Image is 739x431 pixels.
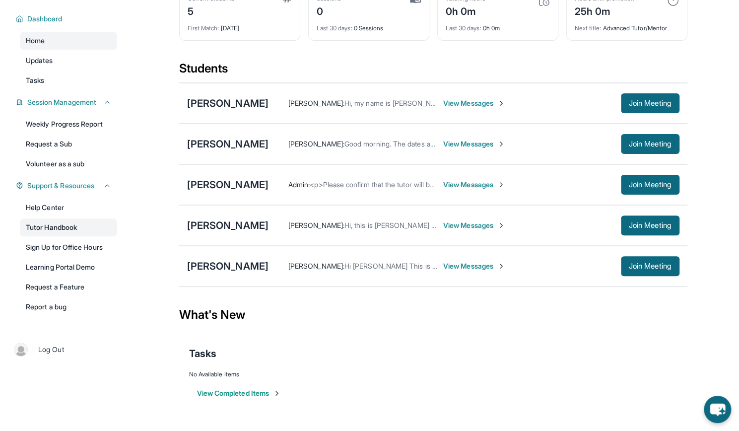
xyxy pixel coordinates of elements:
[575,24,602,32] span: Next title :
[189,370,677,378] div: No Available Items
[187,178,269,192] div: [PERSON_NAME]
[10,339,117,360] a: |Log Out
[575,18,679,32] div: Advanced Tutor/Mentor
[23,181,111,191] button: Support & Resources
[26,56,53,66] span: Updates
[20,135,117,153] a: Request a Sub
[197,388,281,398] button: View Completed Items
[621,256,679,276] button: Join Meeting
[27,97,96,107] span: Session Management
[344,221,579,229] span: Hi, this is [PERSON_NAME] and my daughter's name is [PERSON_NAME] :)
[288,221,344,229] span: [PERSON_NAME] :
[317,2,341,18] div: 0
[20,278,117,296] a: Request a Feature
[20,32,117,50] a: Home
[497,140,505,148] img: Chevron-Right
[38,345,64,355] span: Log Out
[344,140,565,148] span: Good morning. The dates and times work for us. Can we start [DATE]?
[288,99,344,107] span: [PERSON_NAME] :
[621,134,679,154] button: Join Meeting
[23,14,111,24] button: Dashboard
[188,2,235,18] div: 5
[446,18,550,32] div: 0h 0m
[20,72,117,89] a: Tasks
[179,61,687,82] div: Students
[575,2,634,18] div: 25h 0m
[629,263,672,269] span: Join Meeting
[317,24,352,32] span: Last 30 days :
[288,180,310,189] span: Admin :
[443,139,505,149] span: View Messages
[187,137,269,151] div: [PERSON_NAME]
[288,262,344,270] span: [PERSON_NAME] :
[20,218,117,236] a: Tutor Handbook
[621,93,679,113] button: Join Meeting
[497,99,505,107] img: Chevron-Right
[32,344,34,356] span: |
[20,115,117,133] a: Weekly Progress Report
[443,220,505,230] span: View Messages
[443,180,505,190] span: View Messages
[629,100,672,106] span: Join Meeting
[187,259,269,273] div: [PERSON_NAME]
[344,99,557,107] span: Hi, my name is [PERSON_NAME] and I am [PERSON_NAME]'s mom.
[26,75,44,85] span: Tasks
[189,347,216,360] span: Tasks
[20,258,117,276] a: Learning Portal Demo
[443,98,505,108] span: View Messages
[629,182,672,188] span: Join Meeting
[27,181,94,191] span: Support & Resources
[497,181,505,189] img: Chevron-Right
[443,261,505,271] span: View Messages
[20,52,117,70] a: Updates
[187,218,269,232] div: [PERSON_NAME]
[20,199,117,216] a: Help Center
[188,24,219,32] span: First Match :
[14,343,28,357] img: user-img
[317,18,421,32] div: 0 Sessions
[187,96,269,110] div: [PERSON_NAME]
[446,24,481,32] span: Last 30 days :
[629,141,672,147] span: Join Meeting
[27,14,63,24] span: Dashboard
[188,18,292,32] div: [DATE]
[497,221,505,229] img: Chevron-Right
[621,175,679,195] button: Join Meeting
[20,298,117,316] a: Report a bug
[20,155,117,173] a: Volunteer as a sub
[20,238,117,256] a: Sign Up for Office Hours
[288,140,344,148] span: [PERSON_NAME] :
[26,36,45,46] span: Home
[23,97,111,107] button: Session Management
[179,293,687,337] div: What's New
[446,2,485,18] div: 0h 0m
[704,396,731,423] button: chat-button
[629,222,672,228] span: Join Meeting
[310,180,668,189] span: <p>Please confirm that the tutor will be able to attend your first assigned meeting time before j...
[497,262,505,270] img: Chevron-Right
[621,215,679,235] button: Join Meeting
